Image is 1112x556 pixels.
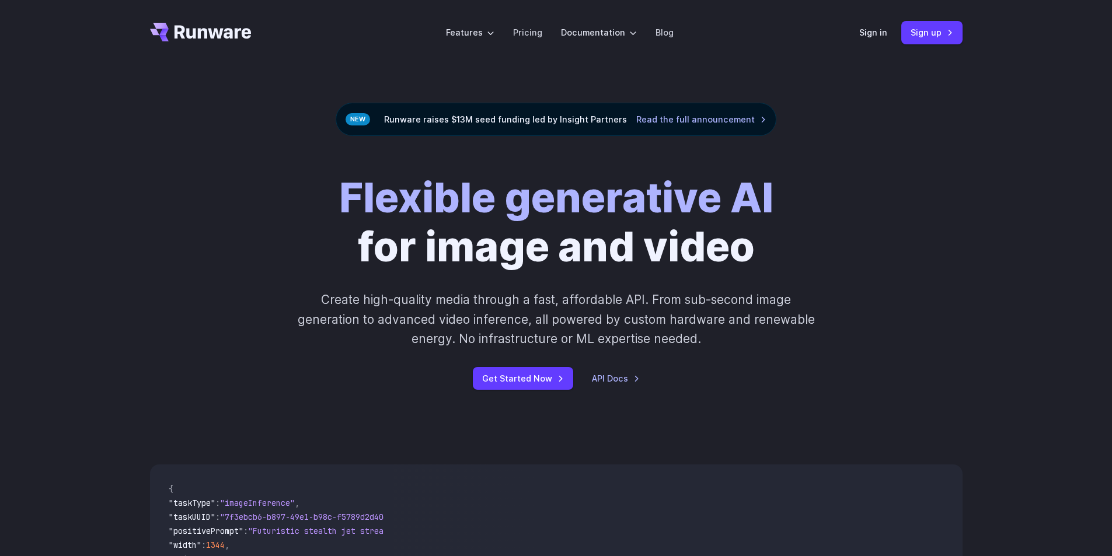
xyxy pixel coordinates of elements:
span: : [215,498,220,508]
a: Go to / [150,23,252,41]
a: Sign up [901,21,963,44]
label: Features [446,26,494,39]
span: "taskUUID" [169,512,215,522]
span: "positivePrompt" [169,526,243,536]
span: : [215,512,220,522]
p: Create high-quality media through a fast, affordable API. From sub-second image generation to adv... [296,290,816,348]
a: Get Started Now [473,367,573,390]
span: 1344 [206,540,225,550]
a: Blog [656,26,674,39]
a: Sign in [859,26,887,39]
span: "width" [169,540,201,550]
strong: Flexible generative AI [339,173,773,222]
a: API Docs [592,372,640,385]
span: , [295,498,299,508]
a: Pricing [513,26,542,39]
span: "taskType" [169,498,215,508]
span: { [169,484,173,494]
label: Documentation [561,26,637,39]
h1: for image and video [339,173,773,271]
span: "Futuristic stealth jet streaking through a neon-lit cityscape with glowing purple exhaust" [248,526,673,536]
div: Runware raises $13M seed funding led by Insight Partners [336,103,776,136]
span: : [201,540,206,550]
span: "7f3ebcb6-b897-49e1-b98c-f5789d2d40d7" [220,512,398,522]
span: , [225,540,229,550]
span: : [243,526,248,536]
span: "imageInference" [220,498,295,508]
a: Read the full announcement [636,113,766,126]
